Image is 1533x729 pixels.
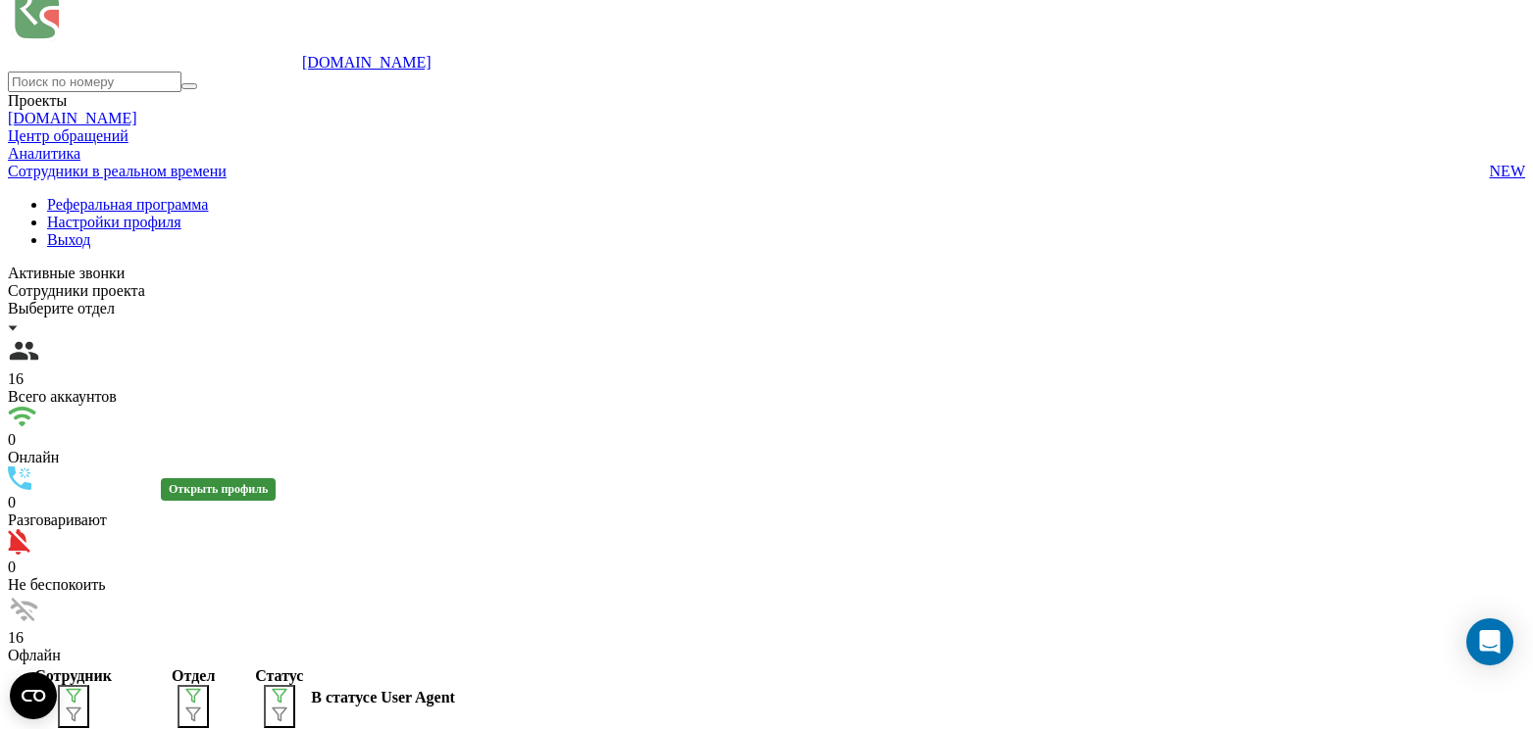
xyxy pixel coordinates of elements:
[8,282,1525,300] div: Сотрудники проекта
[11,667,135,685] div: Сотрудник
[8,647,1525,664] div: Офлайн
[8,370,1525,388] div: 16
[8,265,1525,282] div: Активные звонки
[139,667,247,685] div: Отдел
[251,667,307,685] div: Статус
[8,559,1525,576] div: 0
[8,72,181,92] input: Поиск по номеру
[8,511,1525,529] div: Разговаривают
[47,196,208,213] a: Реферальная программа
[10,672,57,719] button: Open CMP widget
[1466,618,1513,665] div: Open Intercom Messenger
[8,431,1525,449] div: 0
[8,300,1525,317] div: Выберите отдел
[8,110,137,126] a: [DOMAIN_NAME]
[381,689,455,706] div: User Agent
[47,214,181,230] a: Настройки профиля
[1490,163,1525,180] span: NEW
[161,478,276,501] div: Открыть профиль
[8,127,128,144] a: Центр обращений
[8,388,1525,406] div: Всего аккаунтов
[8,92,1525,110] div: Проекты
[8,163,227,180] span: Сотрудники в реальном времени
[8,163,1525,180] a: Сотрудники в реальном времениNEW
[8,629,1525,647] div: 16
[311,689,377,706] div: В статусе
[302,54,432,71] a: [DOMAIN_NAME]
[8,449,1525,466] div: Онлайн
[8,576,1525,594] div: Не беспокоить
[8,145,80,162] a: Аналитика
[47,231,91,248] a: Выход
[8,494,1525,511] div: 0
